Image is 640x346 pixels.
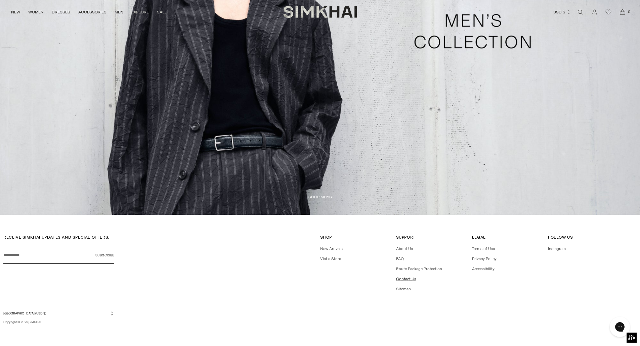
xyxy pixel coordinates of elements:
a: Open search modal [573,5,587,19]
a: WOMEN [28,5,44,19]
a: Open cart modal [616,5,629,19]
span: Shop [320,235,332,240]
a: Privacy Policy [472,256,497,261]
span: Follow Us [548,235,573,240]
a: About Us [396,246,413,251]
a: Wishlist [602,5,615,19]
a: SALE [157,5,167,19]
button: USD $ [553,5,571,19]
a: FAQ [396,256,404,261]
span: Legal [472,235,486,240]
a: New Arrivals [320,246,343,251]
a: NEW [11,5,20,19]
button: Subscribe [95,247,114,264]
a: Contact Us [396,277,416,281]
a: SIMKHAI [29,320,41,324]
a: Sitemap [396,287,411,291]
a: MEN [115,5,123,19]
a: Instagram [548,246,566,251]
button: [GEOGRAPHIC_DATA] (USD $) [3,311,114,316]
span: Support [396,235,416,240]
p: Copyright © 2025, . [3,320,114,325]
span: RECEIVE SIMKHAI UPDATES AND SPECIAL OFFERS: [3,235,110,240]
a: Terms of Use [472,246,495,251]
a: Go to the account page [588,5,601,19]
a: Accessibility [472,266,495,271]
a: Route Package Protection [396,266,442,271]
a: Vist a Store [320,256,341,261]
a: SIMKHAI [283,5,357,18]
span: shop mens [308,195,332,199]
a: EXPLORE [131,5,149,19]
a: DRESSES [52,5,70,19]
a: shop mens [308,195,332,201]
iframe: Gorgias live chat messenger [606,314,633,339]
a: ACCESSORIES [78,5,106,19]
span: 0 [626,9,632,15]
